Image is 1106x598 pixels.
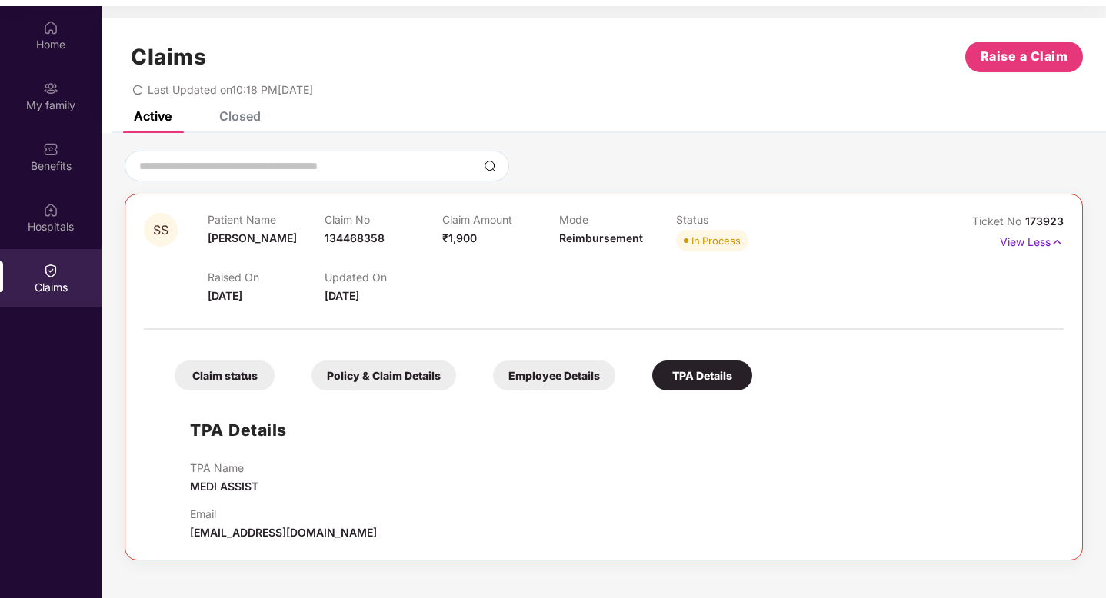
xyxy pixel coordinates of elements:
div: TPA Details [652,360,752,390]
span: Raise a Claim [981,47,1068,66]
span: MEDI ASSIST [190,480,258,493]
p: Status [676,213,793,226]
p: View Less [1000,230,1064,251]
span: SS [153,224,168,237]
span: 134468358 [325,231,385,244]
img: svg+xml;base64,PHN2ZyBpZD0iQmVuZWZpdHMiIHhtbG5zPSJodHRwOi8vd3d3LnczLm9yZy8yMDAwL3N2ZyIgd2lkdGg9Ij... [43,141,58,157]
span: ₹1,900 [442,231,477,244]
span: [PERSON_NAME] [208,231,297,244]
span: Reimbursement [559,231,643,244]
p: TPA Name [190,461,258,474]
div: Employee Details [493,360,615,390]
p: Patient Name [208,213,325,226]
p: Email [190,507,377,520]
span: [DATE] [325,289,359,302]
img: svg+xml;base64,PHN2ZyB4bWxucz0iaHR0cDovL3d3dy53My5vcmcvMjAwMC9zdmciIHdpZHRoPSIxNyIgaGVpZ2h0PSIxNy... [1051,234,1064,251]
span: 173923 [1025,214,1064,228]
div: Active [134,108,172,124]
h1: Claims [131,44,206,70]
img: svg+xml;base64,PHN2ZyBpZD0iQ2xhaW0iIHhtbG5zPSJodHRwOi8vd3d3LnczLm9yZy8yMDAwL3N2ZyIgd2lkdGg9IjIwIi... [43,263,58,278]
div: Claim status [175,360,275,390]
p: Updated On [325,271,441,284]
img: svg+xml;base64,PHN2ZyBpZD0iU2VhcmNoLTMyeDMyIiB4bWxucz0iaHR0cDovL3d3dy53My5vcmcvMjAwMC9zdmciIHdpZH... [484,160,496,172]
p: Mode [559,213,676,226]
img: svg+xml;base64,PHN2ZyBpZD0iSG9zcGl0YWxzIiB4bWxucz0iaHR0cDovL3d3dy53My5vcmcvMjAwMC9zdmciIHdpZHRoPS... [43,202,58,218]
img: svg+xml;base64,PHN2ZyB3aWR0aD0iMjAiIGhlaWdodD0iMjAiIHZpZXdCb3g9IjAgMCAyMCAyMCIgZmlsbD0ibm9uZSIgeG... [43,81,58,96]
span: [EMAIL_ADDRESS][DOMAIN_NAME] [190,526,377,539]
span: Last Updated on 10:18 PM[DATE] [148,83,313,96]
button: Raise a Claim [965,42,1083,72]
p: Claim No [325,213,441,226]
img: svg+xml;base64,PHN2ZyBpZD0iSG9tZSIgeG1sbnM9Imh0dHA6Ly93d3cudzMub3JnLzIwMDAvc3ZnIiB3aWR0aD0iMjAiIG... [43,20,58,35]
span: redo [132,83,143,96]
div: Closed [219,108,261,124]
h1: TPA Details [190,417,287,443]
span: [DATE] [208,289,242,302]
div: In Process [691,233,741,248]
p: Raised On [208,271,325,284]
p: Claim Amount [442,213,559,226]
span: Ticket No [972,214,1025,228]
div: Policy & Claim Details [311,360,456,390]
